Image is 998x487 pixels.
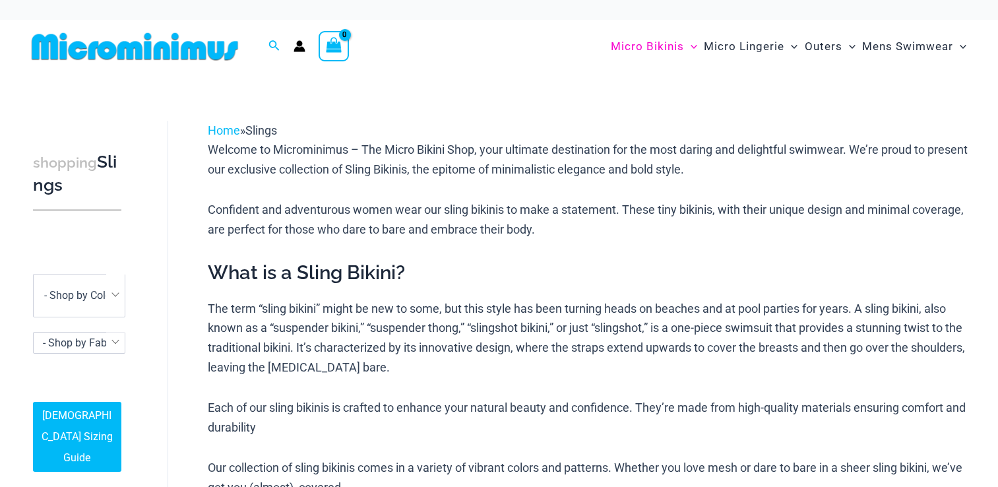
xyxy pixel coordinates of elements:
[208,123,277,137] span: »
[208,299,971,377] p: The term “sling bikini” might be new to some, but this style has been turning heads on beaches an...
[26,32,243,61] img: MM SHOP LOGO FLAT
[33,402,121,472] a: [DEMOGRAPHIC_DATA] Sizing Guide
[208,140,971,179] p: Welcome to Microminimus – The Micro Bikini Shop, your ultimate destination for the most daring an...
[208,398,971,437] p: Each of our sling bikinis is crafted to enhance your natural beauty and confidence. They’re made ...
[245,123,277,137] span: Slings
[33,151,121,197] h3: Slings
[704,30,784,63] span: Micro Lingerie
[784,30,797,63] span: Menu Toggle
[684,30,697,63] span: Menu Toggle
[208,123,240,137] a: Home
[34,275,125,317] span: - Shop by Color
[319,31,349,61] a: View Shopping Cart, empty
[859,26,970,67] a: Mens SwimwearMenu ToggleMenu Toggle
[208,200,971,239] p: Confident and adventurous women wear our sling bikinis to make a statement. These tiny bikinis, w...
[33,274,125,317] span: - Shop by Color
[611,30,684,63] span: Micro Bikinis
[44,289,115,302] span: - Shop by Color
[208,260,971,285] h2: What is a Sling Bikini?
[953,30,966,63] span: Menu Toggle
[608,26,701,67] a: Micro BikinisMenu ToggleMenu Toggle
[862,30,953,63] span: Mens Swimwear
[606,24,972,69] nav: Site Navigation
[842,30,856,63] span: Menu Toggle
[805,30,842,63] span: Outers
[33,154,97,171] span: shopping
[34,333,125,353] span: - Shop by Fabric
[268,38,280,55] a: Search icon link
[43,337,118,349] span: - Shop by Fabric
[294,40,305,52] a: Account icon link
[801,26,859,67] a: OutersMenu ToggleMenu Toggle
[701,26,801,67] a: Micro LingerieMenu ToggleMenu Toggle
[33,332,125,354] span: - Shop by Fabric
